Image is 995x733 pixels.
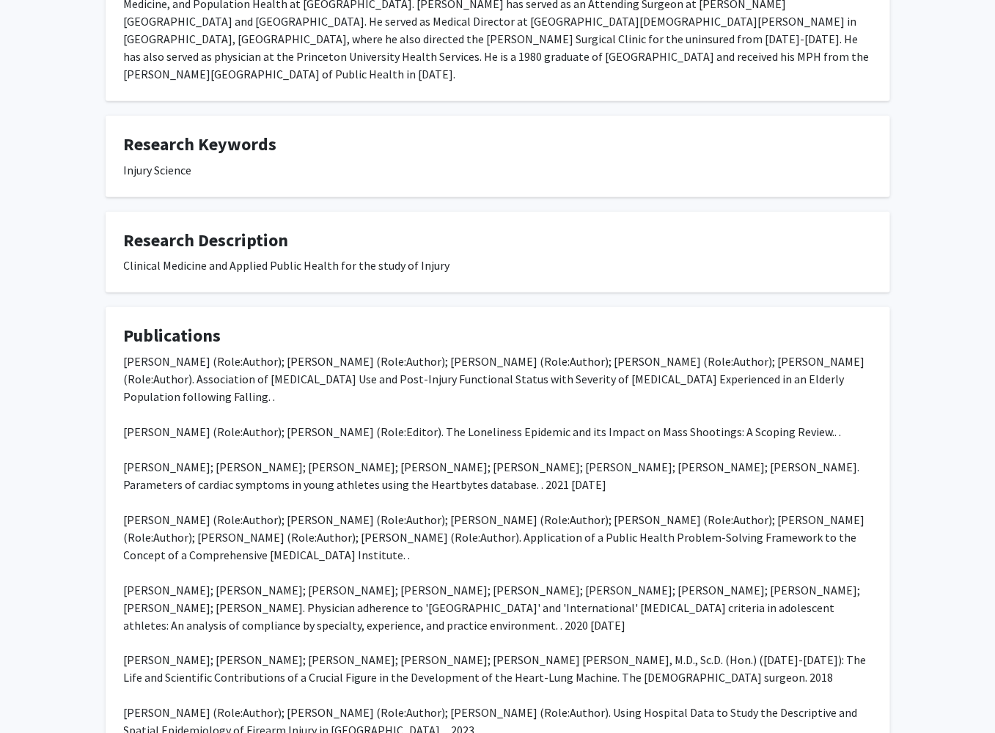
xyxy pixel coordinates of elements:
div: Clinical Medicine and Applied Public Health for the study of Injury [124,257,872,274]
h4: Research Keywords [124,134,872,155]
h4: Research Description [124,230,872,251]
div: Injury Science [124,161,872,179]
iframe: Chat [11,667,62,722]
h4: Publications [124,325,872,347]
